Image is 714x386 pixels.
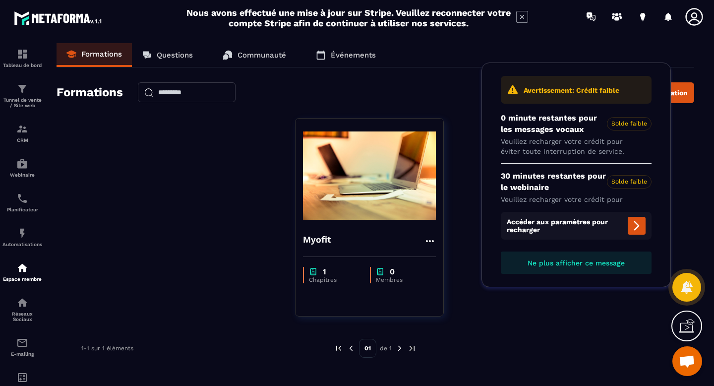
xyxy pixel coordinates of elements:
[81,50,122,59] p: Formations
[524,86,619,96] p: Avertissement: Crédit faible
[528,259,625,267] span: Ne plus afficher ce message
[309,267,318,276] img: chapter
[347,344,356,353] img: prev
[57,43,132,67] a: Formations
[2,220,42,255] a: automationsautomationsAutomatisations
[157,51,193,60] p: Questions
[334,344,343,353] img: prev
[672,346,702,376] a: Ouvrir le chat
[607,117,652,130] span: Solde faible
[2,329,42,364] a: emailemailE-mailing
[2,311,42,322] p: Réseaux Sociaux
[501,212,652,240] span: Accéder aux paramètres pour recharger
[16,123,28,135] img: formation
[2,172,42,178] p: Webinaire
[408,344,416,353] img: next
[16,227,28,239] img: automations
[501,195,652,214] p: Veuillez recharger votre crédit pour éviter toute interruption de service.
[2,137,42,143] p: CRM
[380,344,392,352] p: de 1
[2,255,42,289] a: automationsautomationsEspace membre
[186,7,511,28] h2: Nous avons effectué une mise à jour sur Stripe. Veuillez reconnecter votre compte Stripe afin de ...
[2,242,42,247] p: Automatisations
[295,118,456,329] a: formation-backgroundMyofitchapter1Chapitreschapter0Membres
[501,137,652,156] p: Veuillez recharger votre crédit pour éviter toute interruption de service.
[2,41,42,75] a: formationformationTableau de bord
[132,43,203,67] a: Questions
[309,276,360,283] p: Chapitres
[331,51,376,60] p: Événements
[16,297,28,309] img: social-network
[16,83,28,95] img: formation
[395,344,404,353] img: next
[16,337,28,349] img: email
[390,267,395,276] p: 0
[16,262,28,274] img: automations
[16,193,28,204] img: scheduler
[16,158,28,170] img: automations
[2,351,42,357] p: E-mailing
[14,9,103,27] img: logo
[376,276,426,283] p: Membres
[2,276,42,282] p: Espace membre
[376,267,385,276] img: chapter
[323,267,326,276] p: 1
[16,48,28,60] img: formation
[2,207,42,212] p: Planificateur
[213,43,296,67] a: Communauté
[57,82,123,103] h2: Formations
[16,372,28,384] img: accountant
[306,43,386,67] a: Événements
[2,63,42,68] p: Tableau de bord
[501,252,652,274] button: Ne plus afficher ce message
[2,75,42,116] a: formationformationTunnel de vente / Site web
[238,51,286,60] p: Communauté
[501,113,652,135] p: 0 minute restantes pour les messages vocaux
[303,233,332,247] h4: Myofit
[2,150,42,185] a: automationsautomationsWebinaire
[303,126,436,225] img: formation-background
[359,339,376,358] p: 01
[501,171,652,193] p: 30 minutes restantes pour le webinaire
[2,97,42,108] p: Tunnel de vente / Site web
[2,185,42,220] a: schedulerschedulerPlanificateur
[2,116,42,150] a: formationformationCRM
[607,175,652,189] span: Solde faible
[81,345,133,352] p: 1-1 sur 1 éléments
[2,289,42,329] a: social-networksocial-networkRéseaux Sociaux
